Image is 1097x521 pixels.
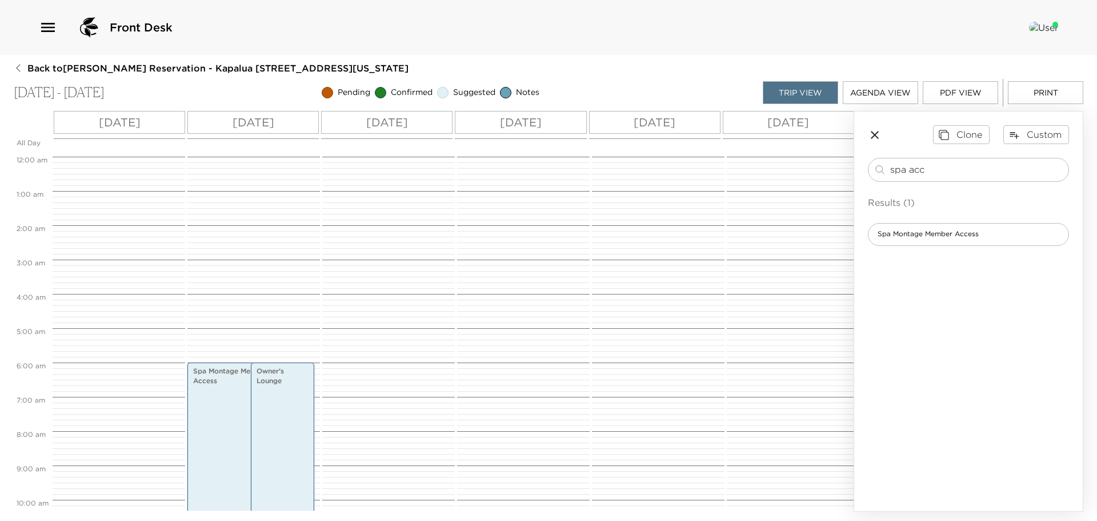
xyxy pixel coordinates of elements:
[923,81,998,104] button: PDF View
[391,87,433,98] span: Confirmed
[1003,125,1069,144] button: Custom
[27,62,409,74] span: Back to [PERSON_NAME] Reservation - Kapalua [STREET_ADDRESS][US_STATE]
[933,125,990,144] button: Clone
[14,430,49,439] span: 8:00 AM
[14,327,48,336] span: 5:00 AM
[233,114,274,131] p: [DATE]
[516,87,539,98] span: Notes
[257,367,309,386] p: Owner's Lounge
[366,114,408,131] p: [DATE]
[723,111,854,134] button: [DATE]
[14,85,105,101] p: [DATE] - [DATE]
[14,224,48,233] span: 2:00 AM
[453,87,495,98] span: Suggested
[868,229,988,239] span: Spa Montage Member Access
[455,111,586,134] button: [DATE]
[1008,81,1083,104] button: Print
[54,111,185,134] button: [DATE]
[763,81,838,104] button: Trip View
[890,163,1064,176] input: Search for activities
[14,361,49,370] span: 6:00 AM
[14,258,48,267] span: 3:00 AM
[110,19,173,35] span: Front Desk
[500,114,542,131] p: [DATE]
[187,111,319,134] button: [DATE]
[14,190,46,198] span: 1:00 AM
[338,87,370,98] span: Pending
[14,62,409,74] button: Back to[PERSON_NAME] Reservation - Kapalua [STREET_ADDRESS][US_STATE]
[1029,22,1058,33] img: User
[193,367,290,386] p: Spa Montage Member Access
[14,156,50,164] span: 12:00 AM
[843,81,918,104] button: Agenda View
[14,464,49,473] span: 9:00 AM
[14,499,51,507] span: 10:00 AM
[75,14,103,41] img: logo
[868,223,1069,246] div: Spa Montage Member Access
[14,396,48,404] span: 7:00 AM
[14,293,49,301] span: 4:00 AM
[99,114,141,131] p: [DATE]
[321,111,453,134] button: [DATE]
[634,114,675,131] p: [DATE]
[767,114,809,131] p: [DATE]
[868,196,1069,209] p: Results (1)
[589,111,720,134] button: [DATE]
[17,138,50,148] p: All Day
